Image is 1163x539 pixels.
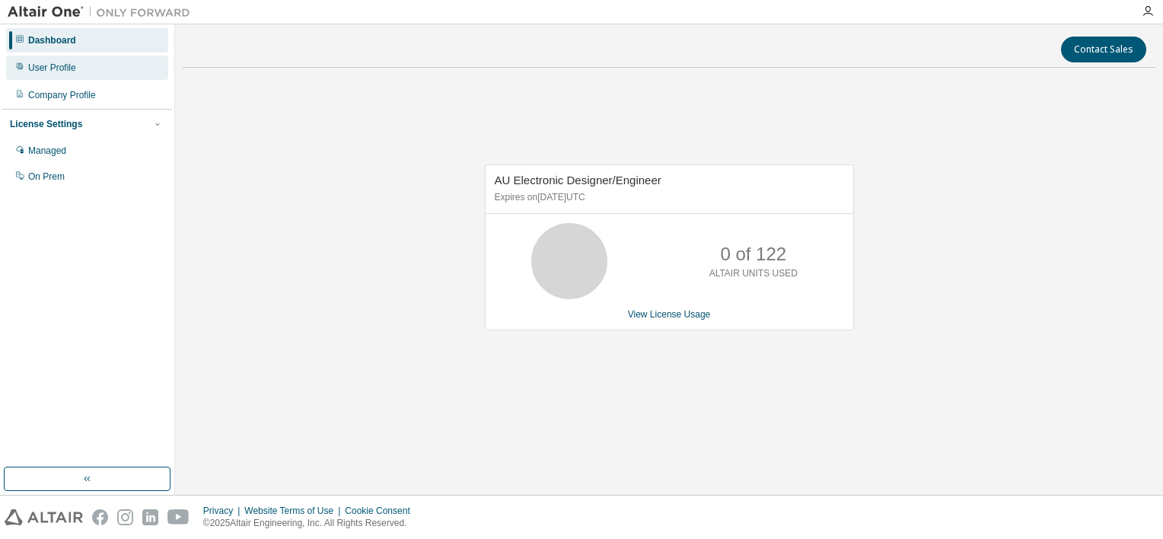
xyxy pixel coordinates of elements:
div: Company Profile [28,89,96,101]
img: linkedin.svg [142,509,158,525]
div: Privacy [203,505,244,517]
img: altair_logo.svg [5,509,83,525]
p: ALTAIR UNITS USED [709,267,798,280]
button: Contact Sales [1061,37,1146,62]
img: instagram.svg [117,509,133,525]
div: Managed [28,145,66,157]
div: User Profile [28,62,76,74]
div: Cookie Consent [345,505,419,517]
img: youtube.svg [167,509,190,525]
p: © 2025 Altair Engineering, Inc. All Rights Reserved. [203,517,419,530]
p: Expires on [DATE] UTC [495,191,840,204]
a: View License Usage [628,309,711,320]
span: AU Electronic Designer/Engineer [495,174,661,187]
div: On Prem [28,171,65,183]
p: 0 of 122 [720,241,786,267]
div: Dashboard [28,34,76,46]
div: Website Terms of Use [244,505,345,517]
img: facebook.svg [92,509,108,525]
div: License Settings [10,118,82,130]
img: Altair One [8,5,198,20]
